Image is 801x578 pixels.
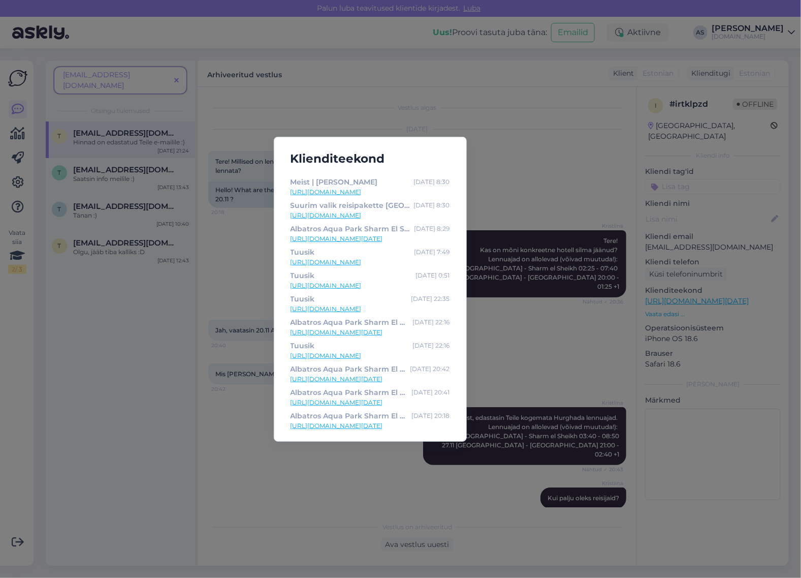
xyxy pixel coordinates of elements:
a: [URL][DOMAIN_NAME][DATE] [291,421,450,431]
div: [DATE] 22:35 [411,293,450,305]
a: [URL][DOMAIN_NAME] [291,258,450,267]
div: [DATE] 20:42 [410,363,450,375]
div: [DATE] 8:29 [414,223,450,234]
div: [DATE] 20:18 [412,410,450,421]
div: [DATE] 7:49 [414,247,450,258]
h5: Klienditeekond [282,149,458,168]
a: [URL][DOMAIN_NAME][DATE] [291,328,450,337]
div: Meist | [PERSON_NAME] [291,176,378,188]
div: Tuusik [291,293,315,305]
div: Albatros Aqua Park Sharm El Sheikh | Tuusik [291,317,409,328]
div: Tuusik [291,340,315,351]
div: Suurim valik reisipakette [GEOGRAPHIC_DATA] | Tuusik [291,200,410,211]
div: Albatros Aqua Park Sharm El Sheikh | Tuusik [291,387,408,398]
a: [URL][DOMAIN_NAME] [291,351,450,360]
div: [DATE] 0:51 [416,270,450,281]
a: [URL][DOMAIN_NAME] [291,188,450,197]
a: [URL][DOMAIN_NAME] [291,305,450,314]
a: [URL][DOMAIN_NAME] [291,281,450,290]
a: [URL][DOMAIN_NAME][DATE] [291,234,450,244]
div: Tuusik [291,247,315,258]
div: [DATE] 22:16 [413,317,450,328]
div: [DATE] 20:41 [412,387,450,398]
div: Tuusik [291,270,315,281]
div: Albatros Aqua Park Sharm El Sheikh | Tuusik [291,410,408,421]
div: Albatros Aqua Park Sharm El Sheikh | Tuusik [291,223,410,234]
a: [URL][DOMAIN_NAME][DATE] [291,375,450,384]
div: [DATE] 8:30 [414,176,450,188]
a: [URL][DOMAIN_NAME] [291,211,450,220]
a: [URL][DOMAIN_NAME][DATE] [291,398,450,407]
div: Albatros Aqua Park Sharm El Sheikh | Tuusik [291,363,406,375]
div: [DATE] 22:16 [413,340,450,351]
div: [DATE] 8:30 [414,200,450,211]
